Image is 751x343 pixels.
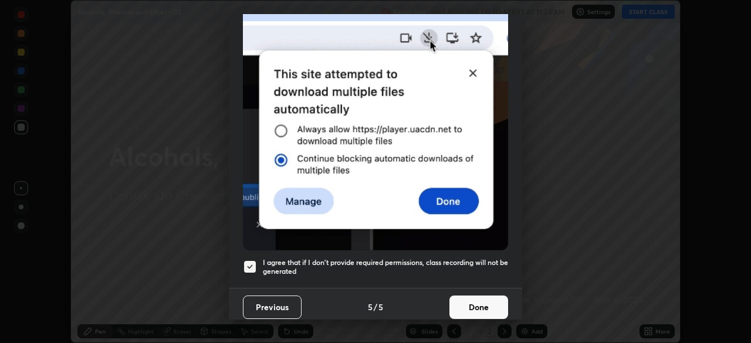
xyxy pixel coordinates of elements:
h4: 5 [368,301,373,313]
button: Done [449,296,508,319]
button: Previous [243,296,302,319]
h5: I agree that if I don't provide required permissions, class recording will not be generated [263,258,508,276]
h4: / [374,301,377,313]
h4: 5 [378,301,383,313]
